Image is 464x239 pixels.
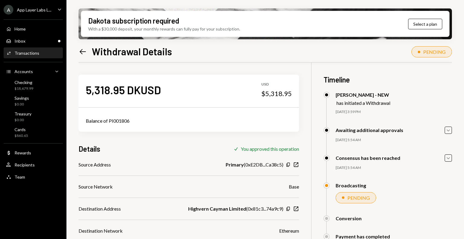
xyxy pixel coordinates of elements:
div: Team [14,174,25,179]
div: Consensus has been reached [336,155,400,161]
a: Recipients [4,159,63,170]
div: USD [261,82,292,87]
a: Savings$0.00 [4,94,63,108]
div: Cards [14,127,28,132]
div: App Layer Labs L... [17,7,51,12]
h3: Timeline [324,75,452,85]
a: Team [4,171,63,182]
div: $5,318.95 [261,89,292,98]
button: Select a plan [408,19,442,29]
a: Accounts [4,66,63,77]
div: PENDING [347,195,370,201]
div: Treasury [14,111,31,116]
div: $18,679.99 [14,86,33,91]
div: Dakota subscription required [88,16,179,26]
a: Home [4,23,63,34]
b: Highvern Cayman Limited [188,205,246,212]
div: ( 0xE2DB...Ca38c5 ) [226,161,283,168]
a: Checking$18,679.99 [4,78,63,92]
div: Source Address [79,161,111,168]
div: Checking [14,80,33,85]
div: A [4,5,13,15]
div: Destination Network [79,227,123,234]
a: Transactions [4,47,63,58]
a: Cards$860.65 [4,125,63,140]
div: Transactions [14,50,39,56]
div: $860.65 [14,133,28,138]
div: Broadcasting [336,182,366,188]
div: Home [14,26,26,31]
div: $0.00 [14,102,29,107]
div: [PERSON_NAME] - NEW [336,92,390,98]
div: $0.00 [14,118,31,123]
div: Rewards [14,150,31,155]
a: Treasury$0.00 [4,109,63,124]
div: [DATE] 3:59 PM [336,109,452,115]
b: Primary [226,161,244,168]
div: Conversion [336,215,362,221]
div: has initiated a Withdrawal [337,100,390,106]
a: Inbox [4,35,63,46]
div: PENDING [423,49,446,55]
div: ( 0x81c3...74a9c9 ) [188,205,283,212]
div: Awaiting additional approvals [336,127,403,133]
div: [DATE] 5:54 AM [336,137,452,143]
div: Base [289,183,299,190]
div: 5,318.95 DKUSD [86,83,161,97]
h1: Withdrawal Details [92,45,172,57]
div: Accounts [14,69,33,74]
div: You approved this operation [241,146,299,152]
h3: Details [79,144,100,154]
div: Destination Address [79,205,121,212]
div: [DATE] 5:54 AM [336,165,452,170]
div: Savings [14,95,29,101]
div: Ethereum [279,227,299,234]
a: Rewards [4,147,63,158]
div: Inbox [14,38,25,44]
div: With a $30,000 deposit, your monthly rewards can fully pay for your subscription. [88,26,240,32]
div: Source Network [79,183,113,190]
div: Balance of PI001806 [86,117,292,124]
div: Recipients [14,162,35,167]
